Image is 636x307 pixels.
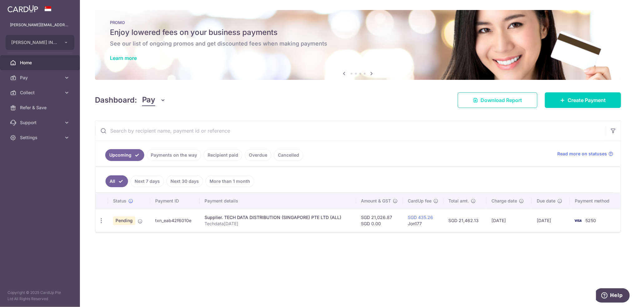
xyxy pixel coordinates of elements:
[110,27,606,37] h5: Enjoy lowered fees on your business payments
[403,209,444,232] td: Jon177
[150,209,200,232] td: txn_eab42f6010e
[570,193,620,209] th: Payment method
[486,209,532,232] td: [DATE]
[150,193,200,209] th: Payment ID
[585,218,596,223] span: 5250
[20,60,61,66] span: Home
[106,175,128,187] a: All
[557,151,613,157] a: Read more on statuses
[481,96,522,104] span: Download Report
[205,221,351,227] p: Techdata[DATE]
[142,94,155,106] span: Pay
[537,198,555,204] span: Due date
[6,35,74,50] button: [PERSON_NAME] INNOVATIONS TECHNOLOGIES PTE. LTD.
[166,175,203,187] a: Next 30 days
[532,209,570,232] td: [DATE]
[131,175,164,187] a: Next 7 days
[113,216,135,225] span: Pending
[572,217,584,224] img: Bank Card
[361,198,391,204] span: Amount & GST
[458,92,537,108] a: Download Report
[205,175,254,187] a: More than 1 month
[444,209,487,232] td: SGD 21,462.13
[10,22,70,28] p: [PERSON_NAME][EMAIL_ADDRESS][PERSON_NAME][DOMAIN_NAME]
[20,134,61,141] span: Settings
[545,92,621,108] a: Create Payment
[110,40,606,47] h6: See our list of ongoing promos and get discounted fees when making payments
[7,5,38,12] img: CardUp
[408,215,433,220] a: SGD 435.26
[200,193,356,209] th: Payment details
[11,39,57,46] span: [PERSON_NAME] INNOVATIONS TECHNOLOGIES PTE. LTD.
[557,151,607,157] span: Read more on statuses
[95,121,606,141] input: Search by recipient name, payment id or reference
[356,209,403,232] td: SGD 21,026.87 SGD 0.00
[110,55,137,61] a: Learn more
[110,20,606,25] p: PROMO
[20,75,61,81] span: Pay
[274,149,303,161] a: Cancelled
[245,149,271,161] a: Overdue
[205,214,351,221] div: Supplier. TECH DATA DISTRIBUTION (SINGAPORE) PTE LTD (ALL)
[20,119,61,126] span: Support
[142,94,166,106] button: Pay
[596,288,630,304] iframe: Opens a widget where you can find more information
[204,149,242,161] a: Recipient paid
[20,105,61,111] span: Refer & Save
[408,198,432,204] span: CardUp fee
[113,198,126,204] span: Status
[95,95,137,106] h4: Dashboard:
[449,198,469,204] span: Total amt.
[20,90,61,96] span: Collect
[147,149,201,161] a: Payments on the way
[568,96,606,104] span: Create Payment
[105,149,144,161] a: Upcoming
[95,10,621,80] img: Latest Promos Banner
[491,198,517,204] span: Charge date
